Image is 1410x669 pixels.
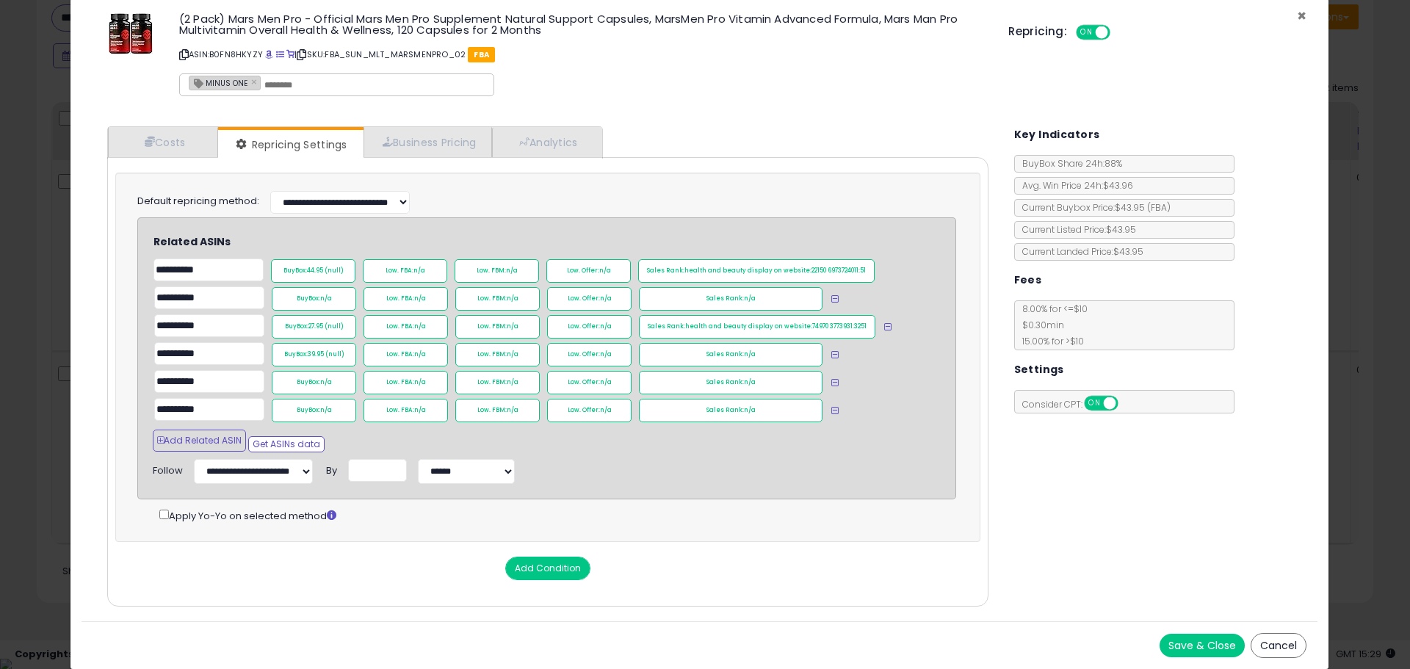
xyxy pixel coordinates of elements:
span: n/a [320,378,332,386]
span: n/a [507,350,518,358]
p: ASIN: B0FN8HKYZY | SKU: FBA_SUN_MLT_MARSMENPRO_02 [179,43,986,66]
span: n/a [507,378,518,386]
span: n/a [414,322,426,330]
div: Low. FBM: [455,399,540,422]
span: n/a [507,294,518,303]
span: OFF [1116,397,1139,410]
span: n/a [320,294,332,303]
span: n/a [414,378,426,386]
button: Get ASINs data [248,436,325,452]
span: OFF [1108,26,1132,39]
div: Sales Rank: [639,371,822,394]
span: n/a [599,267,611,275]
span: ON [1077,26,1096,39]
a: Business Pricing [364,127,492,157]
div: Low. FBM: [455,315,540,339]
span: n/a [414,406,426,414]
span: n/a [600,406,612,414]
div: BuyBox: [272,343,356,366]
span: Consider CPT: [1015,398,1138,411]
div: Low. FBM: [455,371,540,394]
a: BuyBox page [265,48,273,60]
span: 44.95 (null) [307,267,344,275]
span: n/a [744,406,756,414]
span: 27.95 (null) [308,322,344,330]
div: Sales Rank: [638,259,875,283]
a: Your listing only [286,48,294,60]
button: Add Related ASIN [153,430,246,452]
div: Low. FBM: [455,287,540,311]
div: Apply Yo-Yo on selected method [159,507,956,524]
span: 8.00 % for <= $10 [1015,303,1088,347]
span: n/a [414,350,426,358]
span: Current Listed Price: $43.95 [1015,223,1136,236]
span: health and beauty display on website:22150 6973724011:51 [684,267,866,275]
div: Low. FBA: [364,399,448,422]
span: n/a [744,378,756,386]
h5: Repricing: [1008,26,1067,37]
div: Follow [153,459,183,478]
a: Repricing Settings [218,130,362,159]
span: n/a [744,294,756,303]
div: Low. Offer: [547,315,632,339]
span: ON [1085,397,1104,410]
span: $43.95 [1115,201,1171,214]
span: 39.95 (null) [308,350,344,358]
div: Low. FBA: [364,371,448,394]
div: Low. FBM: [455,343,540,366]
div: Low. Offer: [547,287,632,311]
h5: Settings [1014,361,1064,379]
div: Low. Offer: [547,399,632,422]
div: Low. FBA: [364,315,448,339]
img: 51DcMF98ctL._SL60_.jpg [109,13,153,54]
label: Default repricing method: [137,195,259,209]
span: $0.30 min [1015,319,1064,331]
span: BuyBox Share 24h: 88% [1015,157,1122,170]
span: health and beauty display on website:74970 3773931:3251 [685,322,867,330]
div: Low. Offer: [547,371,632,394]
h4: Related ASINs [153,236,892,247]
div: Sales Rank: [639,399,822,422]
a: All offer listings [276,48,284,60]
div: Low. FBA: [363,259,447,283]
a: × [251,75,260,88]
div: Low. FBA: [364,343,448,366]
button: Add Condition [505,557,590,580]
span: n/a [507,406,518,414]
h5: Key Indicators [1014,126,1100,144]
div: Sales Rank: [639,315,875,339]
div: By [326,459,337,478]
span: Current Landed Price: $43.95 [1015,245,1143,258]
div: BuyBox: [272,287,356,311]
span: 15.00 % for > $10 [1015,335,1084,347]
div: BuyBox: [271,259,355,283]
span: n/a [414,294,426,303]
h3: (2 Pack) Mars Men Pro - Official Mars Men Pro Supplement Natural Support Capsules, MarsMen Pro Vi... [179,13,986,35]
div: Low. FBA: [364,287,448,311]
span: n/a [744,350,756,358]
span: FBA [468,47,495,62]
a: Costs [108,127,218,157]
div: Low. Offer: [547,343,632,366]
div: Low. FBM: [455,259,539,283]
span: n/a [600,322,612,330]
div: Sales Rank: [639,343,822,366]
div: BuyBox: [272,315,356,339]
span: n/a [507,322,518,330]
span: n/a [600,350,612,358]
div: Low. Offer: [546,259,631,283]
span: n/a [600,294,612,303]
h5: Fees [1014,271,1042,289]
span: n/a [320,406,332,414]
span: Avg. Win Price 24h: $43.96 [1015,179,1133,192]
button: Save & Close [1160,634,1245,657]
div: BuyBox: [272,399,356,422]
span: n/a [506,267,518,275]
div: Sales Rank: [639,287,822,311]
span: n/a [600,378,612,386]
button: Cancel [1251,633,1306,658]
span: Current Buybox Price: [1015,201,1171,214]
span: ( FBA ) [1147,201,1171,214]
span: n/a [413,267,425,275]
span: × [1297,5,1306,26]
